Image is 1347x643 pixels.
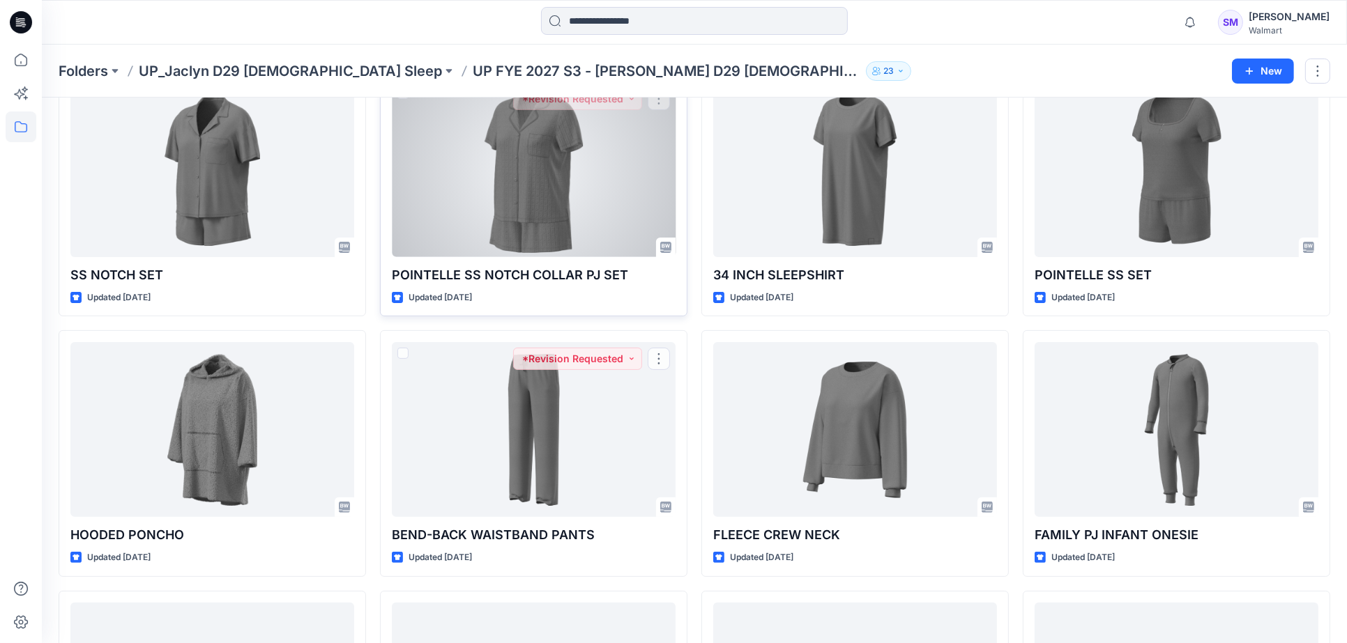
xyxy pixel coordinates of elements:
p: POINTELLE SS NOTCH COLLAR PJ SET [392,265,676,285]
p: SS NOTCH SET [70,265,354,285]
a: SS NOTCH SET [70,82,354,257]
button: New [1232,59,1294,84]
p: Updated [DATE] [409,290,472,305]
p: HOODED PONCHO [70,525,354,545]
p: FAMILY PJ INFANT ONESIE [1035,525,1318,545]
p: Updated [DATE] [730,550,793,565]
p: UP FYE 2027 S3 - [PERSON_NAME] D29 [DEMOGRAPHIC_DATA] Sleepwear [473,61,860,81]
a: POINTELLE SS SET [1035,82,1318,257]
p: Updated [DATE] [1051,290,1115,305]
a: 34 INCH SLEEPSHIRT [713,82,997,257]
div: SM [1218,10,1243,35]
a: POINTELLE SS NOTCH COLLAR PJ SET [392,82,676,257]
a: HOODED PONCHO [70,342,354,517]
p: 23 [883,63,894,79]
p: Updated [DATE] [730,290,793,305]
p: 34 INCH SLEEPSHIRT [713,265,997,285]
div: [PERSON_NAME] [1249,8,1330,25]
button: 23 [866,61,911,81]
div: Walmart [1249,25,1330,36]
a: UP_Jaclyn D29 [DEMOGRAPHIC_DATA] Sleep [139,61,442,81]
a: FLEECE CREW NECK [713,342,997,517]
p: Updated [DATE] [87,290,151,305]
p: BEND-BACK WAISTBAND PANTS [392,525,676,545]
p: Updated [DATE] [87,550,151,565]
p: Updated [DATE] [1051,550,1115,565]
a: FAMILY PJ INFANT ONESIE [1035,342,1318,517]
a: Folders [59,61,108,81]
p: POINTELLE SS SET [1035,265,1318,285]
a: BEND-BACK WAISTBAND PANTS [392,342,676,517]
p: Updated [DATE] [409,550,472,565]
p: FLEECE CREW NECK [713,525,997,545]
